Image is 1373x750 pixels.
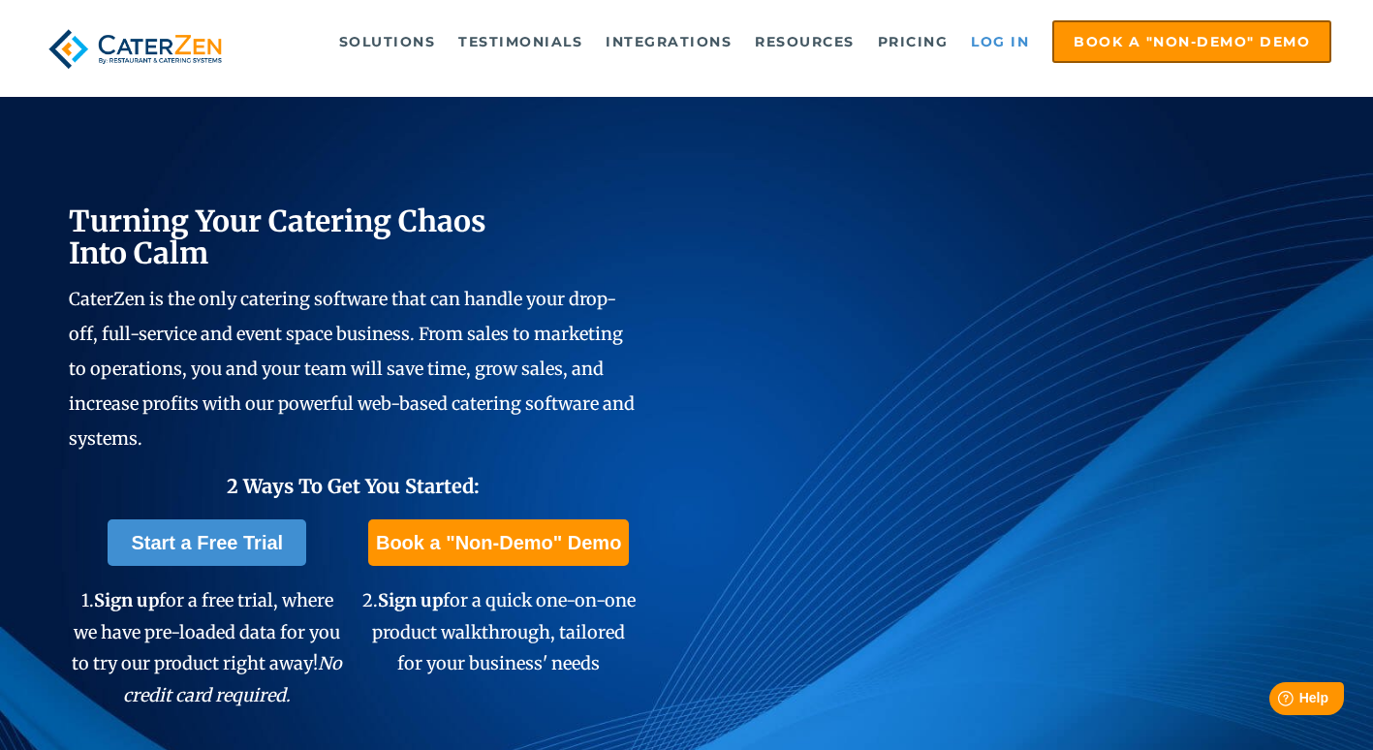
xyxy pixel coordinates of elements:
span: 1. for a free trial, where we have pre-loaded data for you to try our product right away! [72,589,342,705]
a: Log in [961,22,1039,61]
span: Turning Your Catering Chaos Into Calm [69,203,486,271]
span: CaterZen is the only catering software that can handle your drop-off, full-service and event spac... [69,288,635,450]
a: Solutions [329,22,446,61]
a: Pricing [868,22,958,61]
div: Navigation Menu [262,20,1331,63]
a: Book a "Non-Demo" Demo [1052,20,1331,63]
a: Book a "Non-Demo" Demo [368,519,629,566]
span: Sign up [94,589,159,611]
a: Resources [745,22,864,61]
span: 2 Ways To Get You Started: [227,474,480,498]
a: Testimonials [449,22,592,61]
img: caterzen [42,20,230,78]
iframe: Help widget launcher [1201,674,1352,729]
em: No credit card required. [123,652,342,705]
a: Start a Free Trial [108,519,306,566]
a: Integrations [596,22,741,61]
span: 2. for a quick one-on-one product walkthrough, tailored for your business' needs [362,589,636,674]
span: Sign up [378,589,443,611]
